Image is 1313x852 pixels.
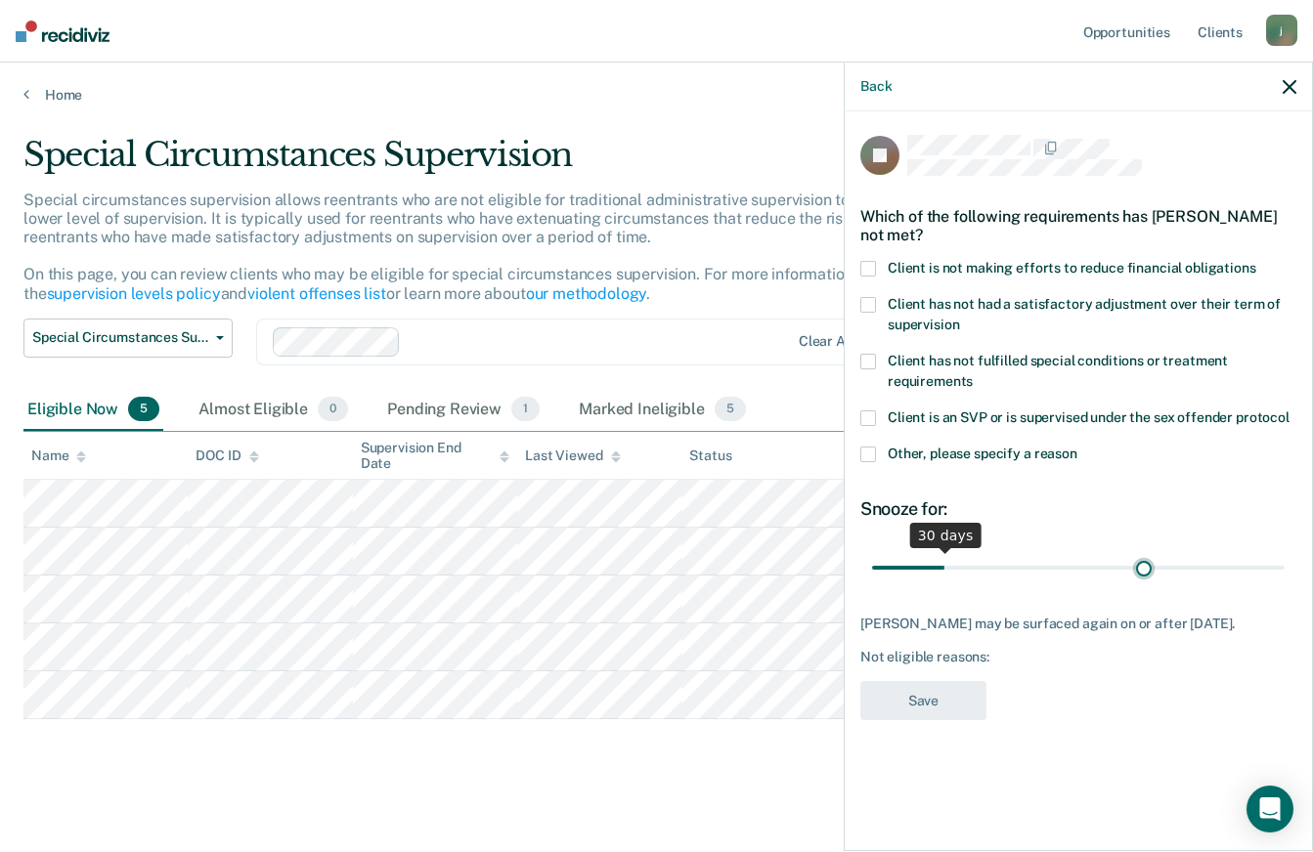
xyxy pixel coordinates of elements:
[799,333,882,350] div: Clear agents
[860,78,892,95] button: Back
[860,649,1296,665] div: Not eligible reasons:
[860,498,1296,520] div: Snooze for:
[689,447,731,464] div: Status
[888,409,1290,425] span: Client is an SVP or is supervised under the sex offender protocol
[888,260,1256,276] span: Client is not making efforts to reduce financial obligations
[860,616,1296,632] div: [PERSON_NAME] may be surfaced again on or after [DATE].
[47,284,221,303] a: supervision levels policy
[888,446,1077,461] span: Other, please specify a reason
[1266,15,1297,46] div: j
[860,681,986,721] button: Save
[860,192,1296,260] div: Which of the following requirements has [PERSON_NAME] not met?
[31,447,86,464] div: Name
[361,440,509,473] div: Supervision End Date
[23,135,1008,191] div: Special Circumstances Supervision
[1247,786,1293,832] div: Open Intercom Messenger
[318,397,348,422] span: 0
[23,86,1290,104] a: Home
[888,296,1281,332] span: Client has not had a satisfactory adjustment over their term of supervision
[16,21,109,42] img: Recidiviz
[23,389,163,432] div: Eligible Now
[715,397,746,422] span: 5
[511,397,540,422] span: 1
[525,447,620,464] div: Last Viewed
[23,191,984,303] p: Special circumstances supervision allows reentrants who are not eligible for traditional administ...
[526,284,647,303] a: our methodology
[195,389,352,432] div: Almost Eligible
[32,329,208,346] span: Special Circumstances Supervision
[575,389,750,432] div: Marked Ineligible
[196,447,258,464] div: DOC ID
[128,397,159,422] span: 5
[247,284,386,303] a: violent offenses list
[888,353,1228,389] span: Client has not fulfilled special conditions or treatment requirements
[383,389,544,432] div: Pending Review
[910,523,982,548] div: 30 days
